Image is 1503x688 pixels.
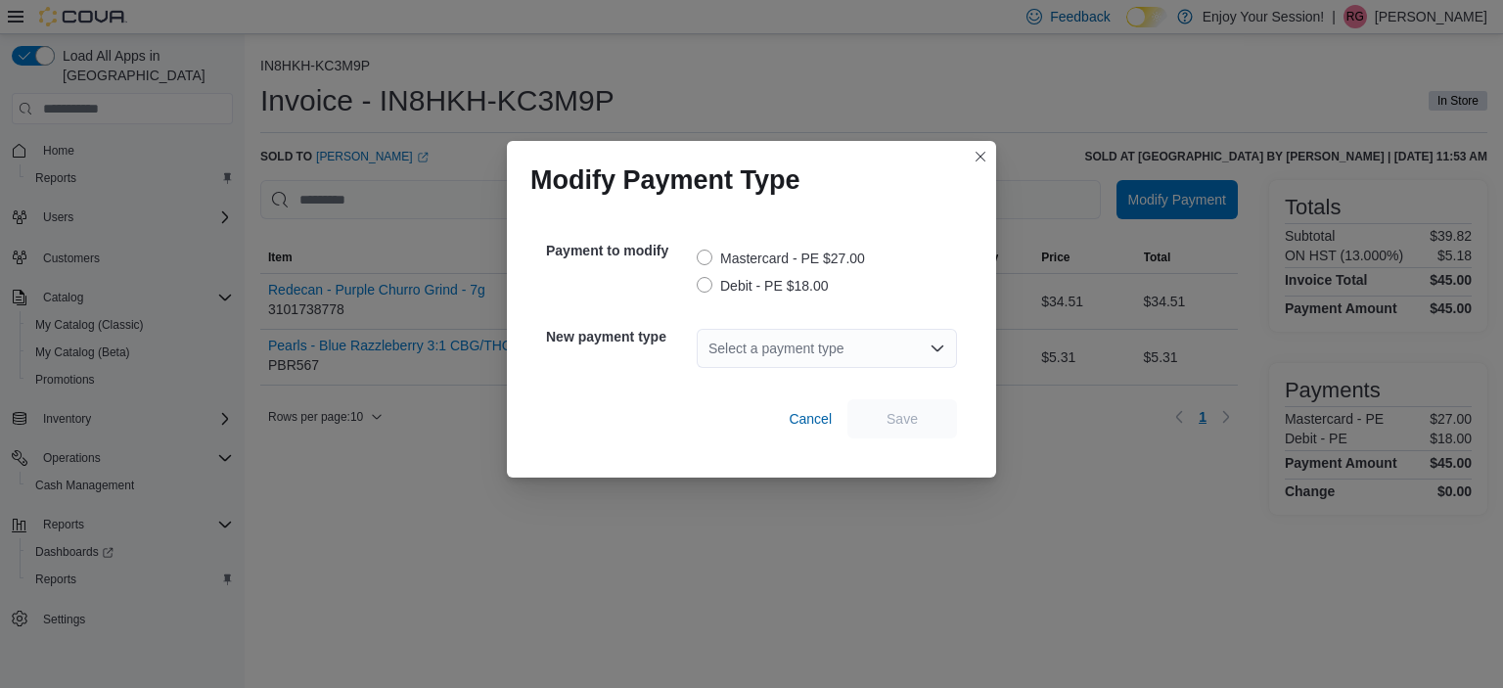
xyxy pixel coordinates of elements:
h1: Modify Payment Type [530,164,800,196]
input: Accessible screen reader label [708,337,710,360]
button: Closes this modal window [969,145,992,168]
button: Cancel [781,399,840,438]
span: Cancel [789,409,832,429]
span: Save [887,409,918,429]
h5: New payment type [546,317,693,356]
button: Open list of options [930,341,945,356]
label: Mastercard - PE $27.00 [697,247,865,270]
label: Debit - PE $18.00 [697,274,829,298]
button: Save [847,399,957,438]
h5: Payment to modify [546,231,693,270]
